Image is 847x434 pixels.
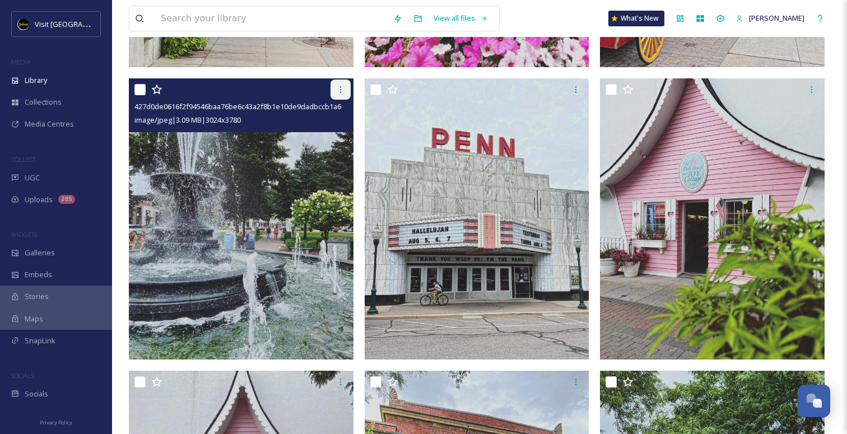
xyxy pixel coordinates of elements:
div: 285 [58,195,75,204]
span: Collections [25,97,62,108]
span: WIDGETS [11,230,37,239]
img: 73cecf2f15484edbe17638b63116bf7d187696937e66787c658996c090131dc7.jpg [600,78,825,359]
span: SOCIALS [11,371,34,380]
span: UGC [25,172,40,183]
span: MEDIA [11,58,31,66]
img: f0517dd3923b65fed4aa0c671a73f23f3bfa84847407826b448af329a28d0531.jpg [365,78,589,359]
span: Visit [GEOGRAPHIC_DATA] [35,18,122,29]
a: View all files [428,7,494,29]
span: Socials [25,389,48,399]
span: Maps [25,314,43,324]
a: Privacy Policy [40,415,72,428]
span: image/jpeg | 3.09 MB | 3024 x 3780 [134,115,241,125]
a: What's New [608,11,664,26]
span: [PERSON_NAME] [749,13,804,23]
span: Galleries [25,248,55,258]
img: 427d0de0616f2f94546baa76be6c43a2f8b1e10de9dadbccb1a6b4772b5ec232.jpg [129,78,353,359]
span: Embeds [25,269,52,280]
img: VISIT%20DETROIT%20LOGO%20-%20BLACK%20BACKGROUND.png [18,18,29,30]
span: Privacy Policy [40,419,72,426]
button: Open Chat [798,385,830,417]
span: Library [25,75,47,86]
span: 427d0de0616f2f94546baa76be6c43a2f8b1e10de9dadbccb1a6b4772b5ec232.jpg [134,101,401,111]
a: [PERSON_NAME] [730,7,810,29]
span: Media Centres [25,119,74,129]
span: Uploads [25,194,53,205]
span: Stories [25,291,49,302]
span: SnapLink [25,335,55,346]
input: Search your library [155,6,388,31]
span: COLLECT [11,155,35,164]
